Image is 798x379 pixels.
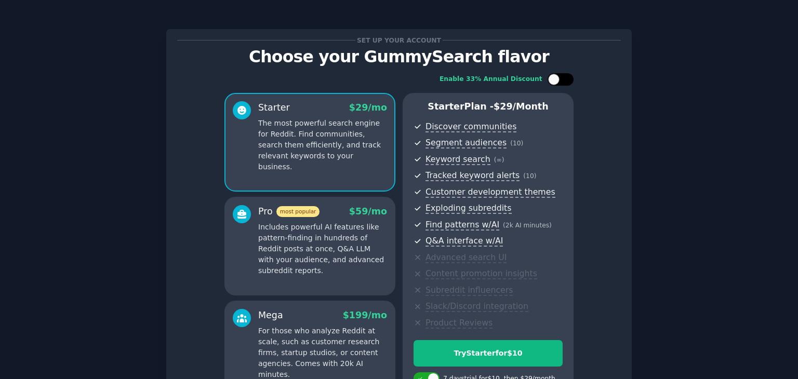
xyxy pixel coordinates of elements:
[425,285,513,296] span: Subreddit influencers
[414,340,563,367] button: TryStarterfor$10
[258,118,387,172] p: The most powerful search engine for Reddit. Find communities, search them efficiently, and track ...
[494,156,504,164] span: ( ∞ )
[258,222,387,276] p: Includes powerful AI features like pattern-finding in hundreds of Reddit posts at once, Q&A LLM w...
[425,170,520,181] span: Tracked keyword alerts
[510,140,523,147] span: ( 10 )
[425,187,555,198] span: Customer development themes
[258,205,320,218] div: Pro
[425,236,503,247] span: Q&A interface w/AI
[414,100,563,113] p: Starter Plan -
[349,102,387,113] span: $ 29 /mo
[425,138,507,148] span: Segment audiences
[349,206,387,216] span: $ 59 /mo
[425,301,528,312] span: Slack/Discord integration
[258,101,290,114] div: Starter
[425,268,537,279] span: Content promotion insights
[425,154,490,165] span: Keyword search
[503,222,552,229] span: ( 2k AI minutes )
[276,206,320,217] span: most popular
[343,310,387,320] span: $ 199 /mo
[523,172,536,180] span: ( 10 )
[425,252,507,263] span: Advanced search UI
[440,75,542,84] div: Enable 33% Annual Discount
[258,309,283,322] div: Mega
[177,48,621,66] p: Choose your GummySearch flavor
[355,35,443,46] span: Set up your account
[494,101,549,112] span: $ 29 /month
[425,318,493,329] span: Product Reviews
[425,121,516,132] span: Discover communities
[414,348,562,359] div: Try Starter for $10
[425,203,511,214] span: Exploding subreddits
[425,220,499,231] span: Find patterns w/AI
